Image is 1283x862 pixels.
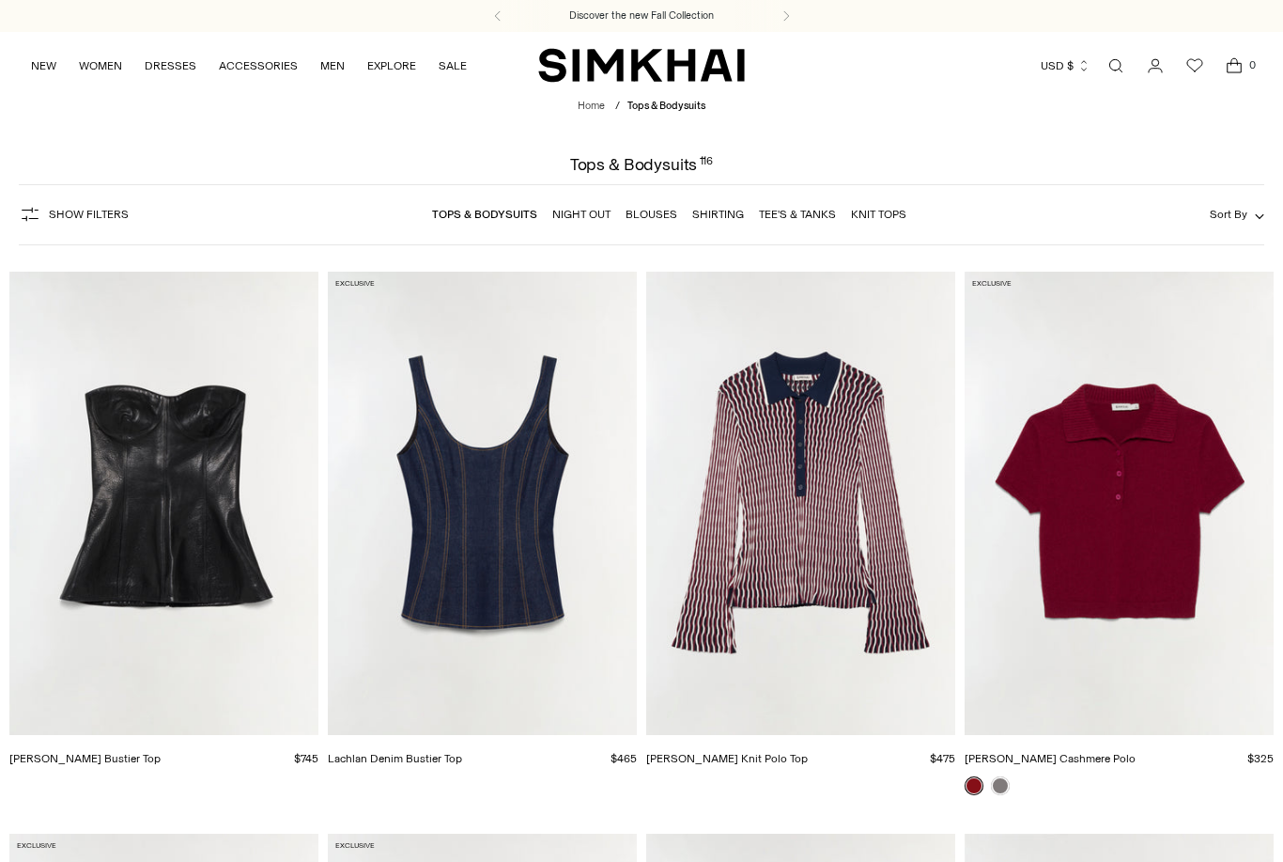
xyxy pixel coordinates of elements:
[79,45,122,86] a: WOMEN
[1176,47,1213,85] a: Wishlist
[569,8,714,24] a: Discover the new Fall Collection
[219,45,298,86] a: ACCESSORIES
[49,208,129,221] span: Show Filters
[9,752,161,765] a: [PERSON_NAME] Bustier Top
[965,752,1136,765] a: [PERSON_NAME] Cashmere Polo
[432,208,537,221] a: Tops & Bodysuits
[646,752,808,765] a: [PERSON_NAME] Knit Polo Top
[1097,47,1135,85] a: Open search modal
[965,272,1274,736] a: Twila Cashmere Polo
[759,208,836,221] a: Tee's & Tanks
[692,208,744,221] a: Shirting
[19,199,129,229] button: Show Filters
[700,156,714,173] div: 116
[578,99,705,115] nav: breadcrumbs
[552,208,611,221] a: Night Out
[367,45,416,86] a: EXPLORE
[851,208,906,221] a: Knit Tops
[646,272,955,736] a: Colleen Knit Polo Top
[538,47,745,84] a: SIMKHAI
[578,100,605,112] a: Home
[1247,752,1274,765] span: $325
[31,45,56,86] a: NEW
[432,195,906,234] nav: Linked collections
[439,45,467,86] a: SALE
[328,272,637,736] a: Lachlan Denim Bustier Top
[627,100,705,112] span: Tops & Bodysuits
[1136,47,1174,85] a: Go to the account page
[9,272,318,736] a: Tyla Leather Bustier Top
[615,99,620,115] div: /
[1215,47,1253,85] a: Open cart modal
[930,752,955,765] span: $475
[626,208,677,221] a: Blouses
[1210,204,1264,225] button: Sort By
[294,752,318,765] span: $745
[328,752,462,765] a: Lachlan Denim Bustier Top
[320,45,345,86] a: MEN
[145,45,196,86] a: DRESSES
[1210,208,1247,221] span: Sort By
[1244,56,1260,73] span: 0
[570,156,713,173] h1: Tops & Bodysuits
[1041,45,1090,86] button: USD $
[611,752,637,765] span: $465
